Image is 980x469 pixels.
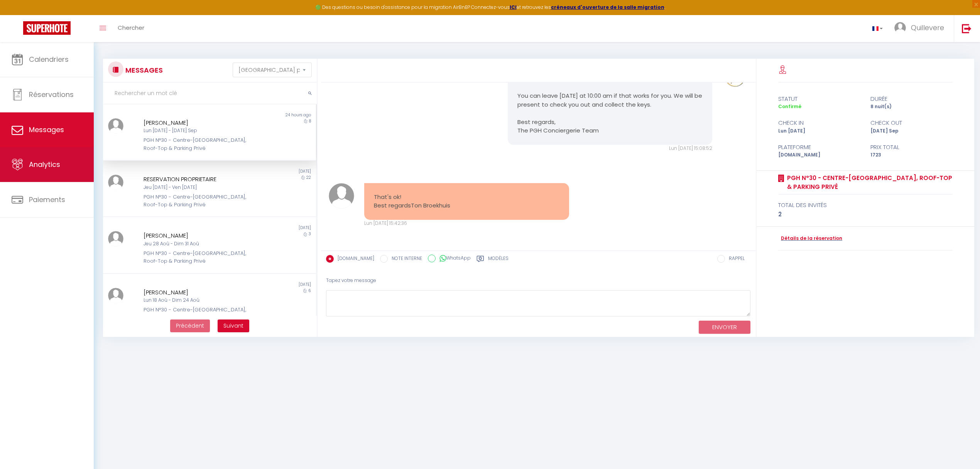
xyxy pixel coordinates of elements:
[123,61,163,79] h3: MESSAGES
[364,220,569,227] div: Lun [DATE] 15:42:36
[144,118,258,127] div: [PERSON_NAME]
[889,15,954,42] a: ... Quillevere
[865,94,958,104] div: durée
[865,151,958,159] div: 1723
[144,231,258,240] div: [PERSON_NAME]
[144,240,258,248] div: Jeu 28 Aoû - Dim 31 Aoû
[210,112,316,118] div: 24 hours ago
[108,175,123,190] img: ...
[326,271,751,290] div: Tapez votre message
[144,250,258,265] div: PGH N°30 - Centre-[GEOGRAPHIC_DATA], Roof-Top & Parking Privé
[29,54,69,64] span: Calendriers
[6,3,29,26] button: Ouvrir le widget de chat LiveChat
[865,127,958,135] div: [DATE] Sep
[144,136,258,152] div: PGH N°30 - Centre-[GEOGRAPHIC_DATA], Roof-Top & Parking Privé
[144,306,258,322] div: PGH N°30 - Centre-[GEOGRAPHIC_DATA], Roof-Top & Parking Privé
[773,143,865,152] div: Plateforme
[436,255,471,263] label: WhatsApp
[778,210,953,219] div: 2
[309,231,311,237] span: 3
[23,21,71,35] img: Super Booking
[699,321,750,334] button: ENVOYER
[911,23,944,32] span: Quillevere
[218,319,249,333] button: Next
[773,151,865,159] div: [DOMAIN_NAME]
[865,143,958,152] div: Prix total
[510,4,517,10] a: ICI
[144,297,258,304] div: Lun 18 Aoû - Dim 24 Aoû
[488,255,509,265] label: Modèles
[517,74,703,135] pre: Hello Ton, You can leave [DATE] at 10:00 am if that works for you. We will be present to check yo...
[778,201,953,210] div: total des invités
[773,118,865,127] div: check in
[118,24,144,32] span: Chercher
[773,127,865,135] div: Lun [DATE]
[108,288,123,303] img: ...
[176,322,204,330] span: Précédent
[329,183,355,209] img: ...
[508,145,712,152] div: Lun [DATE] 15:08:52
[144,193,258,209] div: PGH N°30 - Centre-[GEOGRAPHIC_DATA], Roof-Top & Parking Privé
[210,225,316,231] div: [DATE]
[308,288,311,294] span: 6
[144,127,258,134] div: Lun [DATE] - [DATE] Sep
[388,255,422,263] label: NOTE INTERNE
[29,90,74,99] span: Réservations
[773,94,865,104] div: statut
[778,235,842,242] a: Détails de la réservation
[306,175,311,180] span: 22
[144,184,258,191] div: Jeu [DATE] - Ven [DATE]
[374,193,559,210] pre: That's ok! Best regardsTon Broekhuis
[29,160,60,169] span: Analytics
[894,22,906,34] img: ...
[29,195,65,204] span: Paiements
[865,103,958,110] div: 8 nuit(s)
[108,118,123,134] img: ...
[784,173,953,192] a: PGH N°30 - Centre-[GEOGRAPHIC_DATA], Roof-Top & Parking Privé
[309,118,311,124] span: 8
[144,288,258,297] div: [PERSON_NAME]
[29,125,64,134] span: Messages
[103,83,317,104] input: Rechercher un mot clé
[551,4,664,10] a: créneaux d'ouverture de la salle migration
[334,255,374,263] label: [DOMAIN_NAME]
[170,319,210,333] button: Previous
[962,24,972,33] img: logout
[210,282,316,288] div: [DATE]
[865,118,958,127] div: check out
[210,168,316,175] div: [DATE]
[778,103,801,110] span: Confirmé
[223,322,243,330] span: Suivant
[108,231,123,246] img: ...
[112,15,150,42] a: Chercher
[725,255,745,263] label: RAPPEL
[144,175,258,184] div: RESERVATION PROPRIETAIRE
